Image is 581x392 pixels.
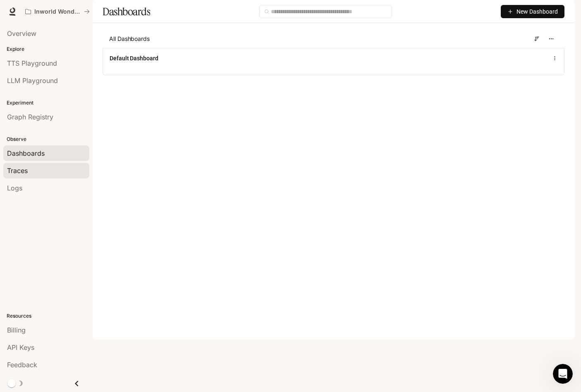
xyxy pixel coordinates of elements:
h1: Dashboards [103,3,150,20]
a: Default Dashboard [110,54,158,62]
span: New Dashboard [516,7,558,16]
iframe: Intercom live chat [553,364,573,384]
button: New Dashboard [501,5,564,18]
button: All workspaces [22,3,93,20]
p: Inworld Wonderland [34,8,81,15]
span: All Dashboards [109,35,150,43]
